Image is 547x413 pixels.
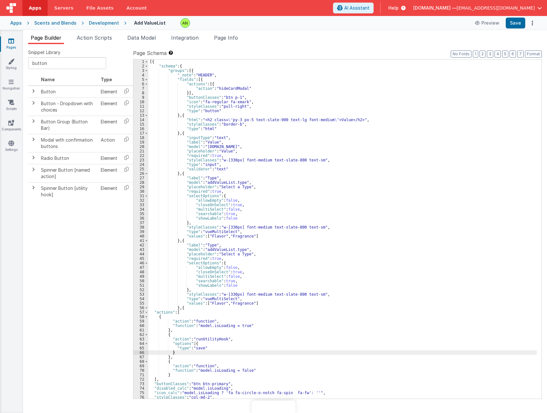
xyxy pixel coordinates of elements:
div: 13 [133,113,148,118]
div: 56 [133,306,148,310]
span: Integration [171,35,199,41]
div: 64 [133,341,148,346]
div: 33 [133,203,148,207]
td: Spinner Button [named action] [38,164,98,182]
div: 43 [133,247,148,252]
button: [DOMAIN_NAME] — [EMAIL_ADDRESS][DOMAIN_NAME] [413,5,542,11]
button: 1 [473,51,478,58]
div: 42 [133,243,148,247]
div: 19 [133,140,148,144]
td: Spinner Button [utility hook] [38,182,98,200]
div: 76 [133,395,148,400]
div: 59 [133,319,148,323]
div: 71 [133,373,148,377]
div: 11 [133,104,148,109]
div: 36 [133,216,148,221]
div: Scents and Blends [34,20,76,26]
input: Search Snippets ... [28,57,106,69]
td: Button - Dropdown with choices [38,97,98,116]
button: 7 [517,51,524,58]
div: 53 [133,292,148,297]
div: 18 [133,136,148,140]
div: 32 [133,198,148,203]
span: Snippet Library [28,49,60,56]
div: 2 [133,64,148,68]
div: 27 [133,176,148,180]
div: 8 [133,91,148,95]
button: 6 [510,51,516,58]
div: 23 [133,158,148,162]
td: Radio Button [38,152,98,164]
td: Element [98,116,120,134]
span: Action Scripts [77,35,112,41]
div: 39 [133,230,148,234]
div: 14 [133,118,148,122]
img: 1ed2b4006576416bae4b007ab5b07290 [181,19,190,27]
div: 28 [133,180,148,185]
div: 68 [133,359,148,364]
button: AI Assistant [333,3,374,13]
div: 60 [133,323,148,328]
td: Action [98,134,120,152]
td: Element [98,97,120,116]
div: 16 [133,127,148,131]
div: 3 [133,68,148,73]
div: 26 [133,171,148,176]
div: 66 [133,350,148,355]
div: 52 [133,288,148,292]
div: 47 [133,265,148,270]
span: Name [41,77,55,82]
div: 54 [133,297,148,301]
div: 15 [133,122,148,127]
span: Type [101,77,112,82]
div: 62 [133,332,148,337]
td: Element [98,182,120,200]
div: 61 [133,328,148,332]
td: Modal with confirmation buttons [38,134,98,152]
button: No Folds [451,51,472,58]
div: 38 [133,225,148,230]
span: Page Schema [133,49,167,57]
div: 44 [133,252,148,256]
div: 5 [133,77,148,82]
div: 37 [133,221,148,225]
div: 70 [133,368,148,373]
div: 34 [133,207,148,212]
span: AI Assistant [344,5,369,11]
div: 40 [133,234,148,238]
button: Options [528,19,537,27]
button: 5 [502,51,508,58]
div: 74 [133,386,148,391]
span: Page Info [214,35,238,41]
span: Apps [29,5,41,11]
div: 55 [133,301,148,306]
div: 1 [133,59,148,64]
div: 45 [133,256,148,261]
div: 67 [133,355,148,359]
h4: Add ValueList [134,20,166,25]
div: 58 [133,315,148,319]
button: Preview [471,18,503,28]
span: Page Builder [31,35,61,41]
span: Servers [54,5,73,11]
div: 63 [133,337,148,341]
div: 69 [133,364,148,368]
div: 46 [133,261,148,265]
div: 73 [133,382,148,386]
span: [DOMAIN_NAME] — [413,5,456,11]
td: Element [98,86,120,98]
span: File Assets [86,5,114,11]
div: 4 [133,73,148,77]
div: Development [89,20,119,26]
div: 30 [133,189,148,194]
div: 51 [133,283,148,288]
button: Save [506,18,525,28]
div: 9 [133,95,148,100]
div: 20 [133,144,148,149]
div: 10 [133,100,148,104]
div: 12 [133,109,148,113]
div: 65 [133,346,148,350]
td: Button [38,86,98,98]
div: 22 [133,153,148,158]
div: 21 [133,149,148,153]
